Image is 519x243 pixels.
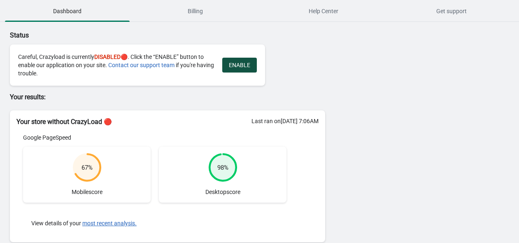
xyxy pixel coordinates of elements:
span: Help Center [261,4,386,19]
span: Billing [133,4,258,19]
a: Contact our support team [108,62,175,68]
h2: Your store without CrazyLoad 🔴 [16,117,319,127]
div: Google PageSpeed [23,133,286,142]
span: ENABLE [229,62,250,68]
div: View details of your [23,211,286,236]
div: Careful, Crazyload is currently 🔴. Click the “ENABLE” button to enable our application on your si... [18,53,214,77]
button: most recent analysis. [82,220,137,227]
div: Last ran on [DATE] 7:06AM [251,117,319,125]
div: Mobile score [23,147,151,203]
span: Dashboard [5,4,130,19]
span: DISABLED [94,54,121,60]
span: Get support [389,4,514,19]
button: Dashboard [3,0,131,22]
p: Your results: [10,92,325,102]
div: 98 % [217,164,228,172]
p: Status [10,30,325,40]
button: ENABLE [222,58,257,72]
div: Desktop score [159,147,286,203]
div: 67 % [81,164,93,172]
